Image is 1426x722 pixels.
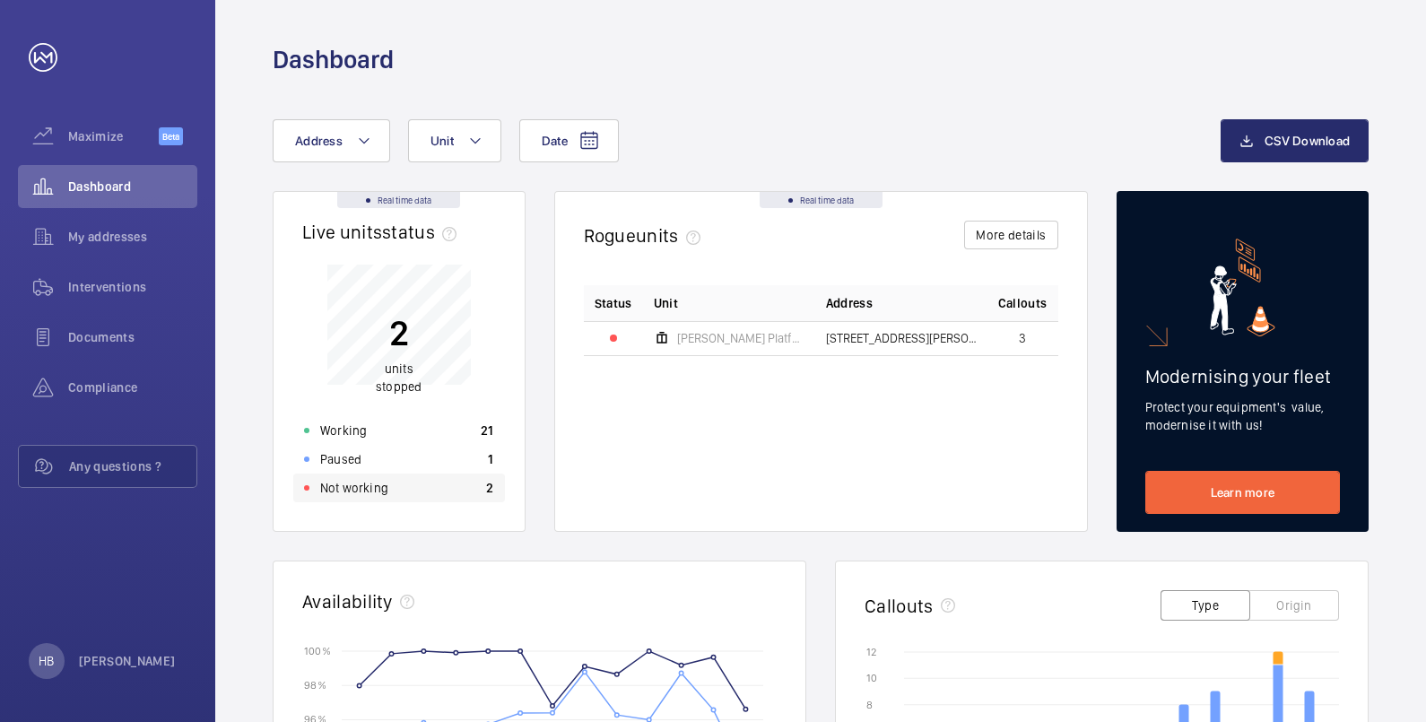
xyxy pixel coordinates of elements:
[68,127,159,145] span: Maximize
[430,134,454,148] span: Unit
[68,378,197,396] span: Compliance
[866,672,877,684] text: 10
[1019,332,1026,344] span: 3
[68,178,197,196] span: Dashboard
[654,294,678,312] span: Unit
[376,360,422,396] p: units
[677,332,804,344] span: [PERSON_NAME] Platform Lift
[866,646,876,658] text: 12
[304,644,331,657] text: 100 %
[79,652,176,670] p: [PERSON_NAME]
[1210,239,1275,336] img: marketing-card.svg
[1221,119,1369,162] button: CSV Download
[760,192,883,208] div: Real time data
[320,450,361,468] p: Paused
[304,679,326,692] text: 98 %
[964,221,1057,249] button: More details
[1265,134,1350,148] span: CSV Download
[595,294,632,312] p: Status
[320,422,367,439] p: Working
[302,221,464,243] h2: Live units
[159,127,183,145] span: Beta
[1145,398,1341,434] p: Protect your equipment's value, modernise it with us!
[1249,590,1339,621] button: Origin
[69,457,196,475] span: Any questions ?
[376,310,422,355] p: 2
[408,119,501,162] button: Unit
[302,590,393,613] h2: Availability
[337,192,460,208] div: Real time data
[1145,365,1341,387] h2: Modernising your fleet
[382,221,464,243] span: status
[481,422,494,439] p: 21
[826,294,873,312] span: Address
[39,652,54,670] p: HB
[584,224,708,247] h2: Rogue
[519,119,619,162] button: Date
[376,379,422,394] span: stopped
[320,479,388,497] p: Not working
[542,134,568,148] span: Date
[486,479,493,497] p: 2
[68,328,197,346] span: Documents
[998,294,1048,312] span: Callouts
[68,278,197,296] span: Interventions
[295,134,343,148] span: Address
[636,224,708,247] span: units
[1145,471,1341,514] a: Learn more
[273,43,394,76] h1: Dashboard
[865,595,934,617] h2: Callouts
[488,450,493,468] p: 1
[826,332,977,344] span: [STREET_ADDRESS][PERSON_NAME] - [PERSON_NAME][GEOGRAPHIC_DATA]
[866,699,873,711] text: 8
[1161,590,1250,621] button: Type
[273,119,390,162] button: Address
[68,228,197,246] span: My addresses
